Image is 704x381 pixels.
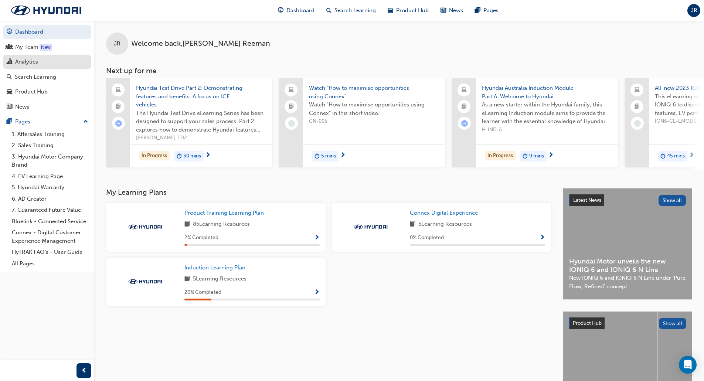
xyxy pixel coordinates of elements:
[469,3,504,18] a: pages-iconPages
[184,234,218,242] span: 2 % Completed
[320,3,382,18] a: search-iconSearch Learning
[116,102,121,112] span: booktick-icon
[106,78,272,167] a: Hyundai Test Drive Part 2: Demonstrating features and benefits. A focus on ICE vehiclesThe Hyunda...
[410,234,444,242] span: 0 % Completed
[3,24,91,115] button: DashboardMy TeamAnalyticsSearch LearningProduct HubNews
[278,6,283,15] span: guage-icon
[272,3,320,18] a: guage-iconDashboard
[106,188,551,197] h3: My Learning Plans
[309,101,439,117] span: Watch "How to maximise opportunities using Connex" in this short video.
[136,134,266,142] span: [PERSON_NAME]-TD2
[9,171,91,182] a: 4. EV Learning Page
[483,6,499,15] span: Pages
[131,40,270,48] span: Welcome back , [PERSON_NAME] Reeman
[314,289,320,296] span: Show Progress
[136,84,266,109] span: Hyundai Test Drive Part 2: Demonstrating features and benefits. A focus on ICE vehicles
[573,320,602,326] span: Product Hub
[9,258,91,269] a: All Pages
[441,6,446,15] span: news-icon
[9,151,91,171] a: 3. Hyundai Motor Company Brand
[9,140,91,151] a: 2. Sales Training
[410,220,415,229] span: book-icon
[691,6,697,15] span: JR
[7,119,12,125] span: pages-icon
[388,6,393,15] span: car-icon
[410,209,481,217] a: Connex Digital Experience
[83,117,88,127] span: up-icon
[289,102,294,112] span: booktick-icon
[184,264,245,271] span: Induction Learning Plan
[3,40,91,54] a: My Team
[9,204,91,216] a: 7. Guaranteed Future Value
[9,227,91,246] a: Connex - Digital Customer Experience Management
[3,25,91,39] a: Dashboard
[193,220,250,229] span: 85 Learning Resources
[410,210,478,216] span: Connex Digital Experience
[314,152,320,161] span: duration-icon
[125,223,166,231] img: Trak
[183,152,201,160] span: 30 mins
[114,40,120,48] span: JR
[475,6,480,15] span: pages-icon
[15,88,48,96] div: Product Hub
[7,29,12,35] span: guage-icon
[667,152,685,160] span: 45 mins
[635,85,640,95] span: laptop-icon
[350,223,391,231] img: Trak
[15,73,56,81] div: Search Learning
[321,152,336,160] span: 5 mins
[15,103,29,111] div: News
[3,115,91,129] button: Pages
[482,101,612,126] span: As a new starter within the Hyundai family, this eLearning Induction module aims to provide the l...
[314,233,320,242] button: Show Progress
[184,263,248,272] a: Induction Learning Plan
[205,152,211,159] span: next-icon
[334,6,376,15] span: Search Learning
[529,152,544,160] span: 9 mins
[563,188,692,300] a: Latest NewsShow allHyundai Motor unveils the new IONIQ 6 and IONIQ 6 N LineNew IONIQ 6 and IONIQ ...
[382,3,435,18] a: car-iconProduct Hub
[461,120,468,127] span: learningRecordVerb_ATTEMPT-icon
[569,257,686,274] span: Hyundai Motor unveils the new IONIQ 6 and IONIQ 6 N Line
[7,104,12,110] span: news-icon
[309,84,439,101] span: Watch "How to maximise opportunities using Connex"
[309,117,439,126] span: CN-005
[9,246,91,258] a: HyTRAK FAQ's - User Guide
[340,152,346,159] span: next-icon
[286,6,314,15] span: Dashboard
[7,44,12,51] span: people-icon
[569,274,686,290] span: New IONIQ 6 and IONIQ 6 N Line under ‘Pure Flow, Refined’ concept.
[7,59,12,65] span: chart-icon
[435,3,469,18] a: news-iconNews
[184,288,221,297] span: 20 % Completed
[314,288,320,297] button: Show Progress
[115,120,122,127] span: learningRecordVerb_ATTEMPT-icon
[94,67,704,75] h3: Next up for me
[4,3,89,18] img: Trak
[569,194,686,206] a: Latest NewsShow all
[418,220,472,229] span: 5 Learning Resources
[396,6,429,15] span: Product Hub
[116,85,121,95] span: laptop-icon
[659,318,687,329] button: Show all
[9,193,91,205] a: 6. AD Creator
[540,233,545,242] button: Show Progress
[40,44,52,51] div: Tooltip anchor
[9,182,91,193] a: 5. Hyundai Warranty
[482,84,612,101] span: Hyundai Australia Induction Module - Part A: Welcome to Hyundai
[569,317,686,329] a: Product HubShow all
[9,129,91,140] a: 1. Aftersales Training
[9,216,91,227] a: Bluelink - Connected Service
[326,6,331,15] span: search-icon
[193,275,246,284] span: 5 Learning Resources
[15,118,30,126] div: Pages
[485,151,516,161] div: In Progress
[177,152,182,161] span: duration-icon
[573,197,601,203] span: Latest News
[289,85,294,95] span: laptop-icon
[136,109,266,134] span: The Hyundai Test Drive eLearning Series has been designed to support your sales process. Part 2 e...
[687,4,700,17] button: JR
[3,85,91,99] a: Product Hub
[125,278,166,285] img: Trak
